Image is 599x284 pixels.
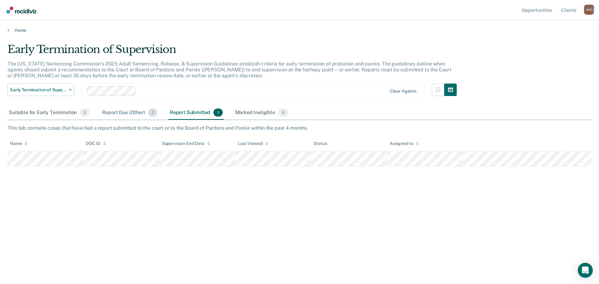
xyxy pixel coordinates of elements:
span: 1 [213,108,222,117]
span: 1 [148,108,157,117]
div: Clear agents [390,89,416,94]
div: DOC ID [86,141,106,146]
img: Recidiviz [7,7,37,13]
span: 2 [80,108,90,117]
button: Profile dropdown button [584,5,594,15]
div: Assigned to [390,141,419,146]
div: Marked Ineligible6 [234,106,290,120]
div: This tab contains cases that have had a report submitted to the court or to the Board of Pardons ... [7,125,592,131]
div: Last Viewed [238,141,268,146]
div: Early Termination of Supervision [7,43,457,61]
div: Report Submitted1 [168,106,224,120]
div: Open Intercom Messenger [578,263,593,278]
div: Suitable for Early Termination2 [7,106,91,120]
div: Supervision End Date [162,141,210,146]
div: Status [314,141,327,146]
div: Report Due (Other)1 [101,106,158,120]
a: Home [7,27,592,33]
span: 6 [278,108,288,117]
div: Name [10,141,27,146]
button: Early Termination of Supervision [7,84,74,96]
span: Early Termination of Supervision [10,87,66,93]
p: The [US_STATE] Sentencing Commission’s 2025 Adult Sentencing, Release, & Supervision Guidelines e... [7,61,451,79]
div: N C [584,5,594,15]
